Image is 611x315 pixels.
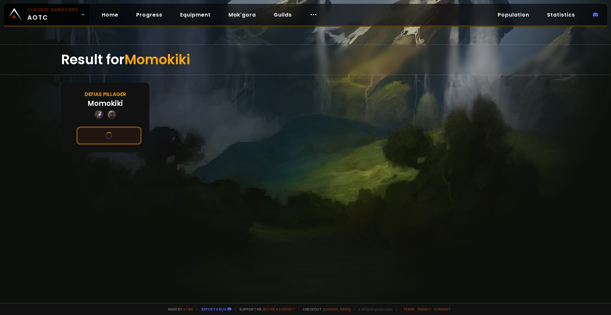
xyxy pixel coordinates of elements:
[403,307,415,312] a: Terms
[27,7,78,13] small: Classic Hardcore
[183,307,193,312] a: a fan
[61,45,550,75] div: Result for
[323,307,351,312] a: [DOMAIN_NAME]
[27,7,78,22] span: AOTC
[542,8,580,21] a: Statistics
[97,8,123,21] a: Home
[355,307,393,312] span: v. d752d5 - production
[298,307,351,312] span: Checkout
[76,127,142,145] button: See this character
[235,307,295,312] span: Support me,
[4,4,89,25] a: Classic HardcoreAOTC
[493,8,534,21] a: Population
[201,307,226,312] a: Report a bug
[164,307,193,312] span: Made by
[131,8,167,21] a: Progress
[223,8,261,21] a: Mak'gora
[124,50,190,69] span: Momokiki
[269,8,297,21] a: Guilds
[85,90,126,98] div: Defias Pillager
[263,307,295,312] a: Buy me a coffee
[88,98,123,109] div: Momokiki
[175,8,216,21] a: Equipment
[434,307,451,312] a: Consent
[418,307,431,312] a: Privacy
